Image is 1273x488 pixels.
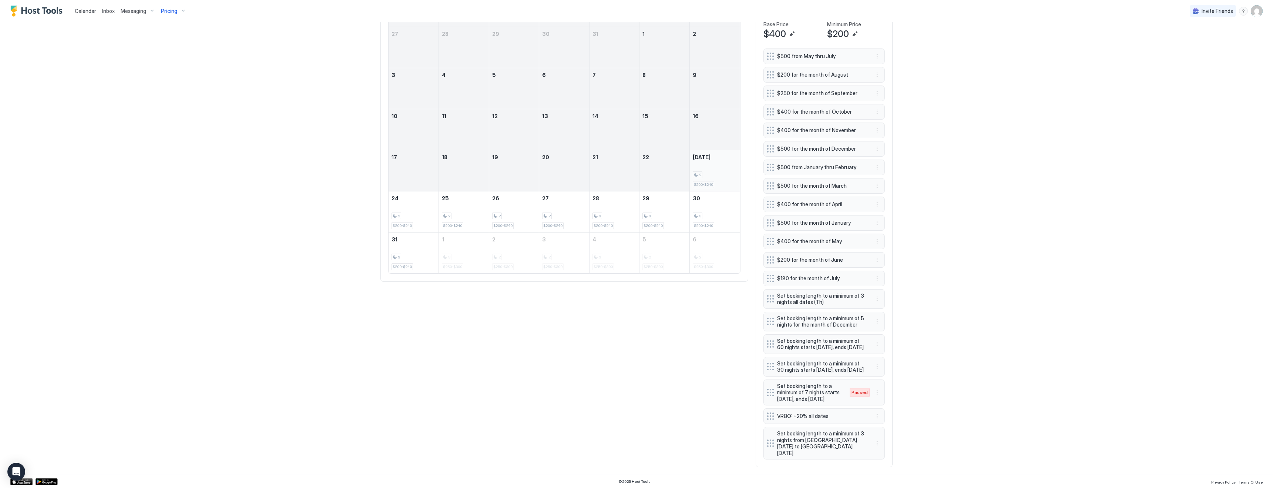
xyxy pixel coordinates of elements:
[589,109,639,150] td: August 14, 2025
[539,232,590,273] td: September 3, 2025
[827,21,861,28] span: Minimum Price
[873,89,881,98] div: menu
[592,113,598,119] span: 14
[690,68,740,82] a: August 9, 2025
[599,214,601,218] span: 3
[873,144,881,153] button: More options
[777,108,865,115] span: $400 for the month of October
[439,150,489,191] td: August 18, 2025
[489,191,539,205] a: August 26, 2025
[542,72,546,78] span: 6
[873,294,881,303] div: menu
[639,109,690,150] td: August 15, 2025
[489,27,539,41] a: July 29, 2025
[492,154,498,160] span: 19
[539,27,589,41] a: July 30, 2025
[649,214,651,218] span: 3
[439,27,489,41] a: July 28, 2025
[492,72,496,78] span: 5
[639,233,689,246] a: September 5, 2025
[443,223,462,228] span: $200-$240
[777,164,865,171] span: $500 from January thru February
[592,31,598,37] span: 31
[693,72,696,78] span: 9
[592,154,598,160] span: 21
[539,109,590,150] td: August 13, 2025
[618,479,651,484] span: © 2025 Host Tools
[642,72,646,78] span: 8
[873,163,881,172] div: menu
[873,255,881,264] button: More options
[873,163,881,172] button: More options
[777,275,865,282] span: $180 for the month of July
[777,383,842,402] span: Set booking length to a minimum of 7 nights starts [DATE], ends [DATE]
[644,223,663,228] span: $200-$240
[1239,478,1263,485] a: Terms Of Use
[873,274,881,283] button: More options
[489,233,539,246] a: September 2, 2025
[873,294,881,303] button: More options
[873,362,881,371] button: More options
[389,150,439,191] td: August 17, 2025
[777,201,865,208] span: $400 for the month of April
[639,27,690,68] td: August 1, 2025
[493,223,513,228] span: $200-$240
[589,27,639,68] td: July 31, 2025
[873,274,881,283] div: menu
[873,218,881,227] button: More options
[489,68,539,109] td: August 5, 2025
[777,315,865,328] span: Set booking length to a minimum of 5 nights for the month of December
[489,150,539,164] a: August 19, 2025
[161,8,177,14] span: Pricing
[594,223,613,228] span: $200-$240
[873,237,881,246] div: menu
[639,191,690,232] td: August 29, 2025
[492,113,498,119] span: 12
[439,233,489,246] a: September 1, 2025
[777,257,865,263] span: $200 for the month of June
[642,113,648,119] span: 15
[542,113,548,119] span: 13
[693,31,696,37] span: 2
[389,27,439,41] a: July 27, 2025
[777,71,865,78] span: $200 for the month of August
[590,191,639,205] a: August 28, 2025
[492,195,499,201] span: 26
[442,31,449,37] span: 28
[777,183,865,189] span: $500 for the month of March
[539,191,590,232] td: August 27, 2025
[10,6,66,17] div: Host Tools Logo
[539,109,589,123] a: August 13, 2025
[75,8,96,14] span: Calendar
[873,237,881,246] button: More options
[439,109,489,150] td: August 11, 2025
[590,68,639,82] a: August 7, 2025
[392,72,395,78] span: 3
[689,191,740,232] td: August 30, 2025
[777,220,865,226] span: $500 for the month of January
[398,214,400,218] span: 2
[873,126,881,135] div: menu
[498,214,501,218] span: 2
[492,31,499,37] span: 29
[777,53,865,60] span: $500 from May thru July
[542,236,546,243] span: 3
[873,70,881,79] button: More options
[121,8,146,14] span: Messaging
[489,68,539,82] a: August 5, 2025
[392,31,398,37] span: 27
[639,232,690,273] td: September 5, 2025
[873,107,881,116] div: menu
[642,154,649,160] span: 22
[777,127,865,134] span: $400 for the month of November
[639,150,690,191] td: August 22, 2025
[439,68,489,109] td: August 4, 2025
[102,7,115,15] a: Inbox
[873,255,881,264] div: menu
[694,182,713,187] span: $200-$240
[873,388,881,397] button: More options
[873,362,881,371] div: menu
[1211,478,1236,485] a: Privacy Policy
[393,223,412,228] span: $200-$240
[539,233,589,246] a: September 3, 2025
